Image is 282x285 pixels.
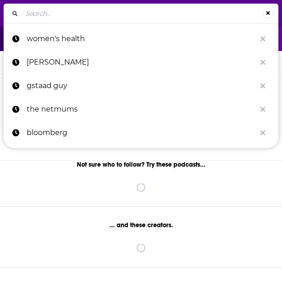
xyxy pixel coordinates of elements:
p: the netmums [27,98,256,121]
a: women's health [4,27,278,51]
p: Dr Louise Newson [27,51,256,74]
div: New releases, episode reviews, guest credits, and personalized recommendations will begin to appe... [3,123,279,150]
a: [PERSON_NAME] [4,51,278,74]
a: bloomberg [4,121,278,145]
input: Search... [22,6,263,21]
a: the netmums [4,98,278,121]
div: by following Podcasts, Creators, Lists, and other Users! [3,89,279,116]
p: bloomberg [27,121,256,145]
p: women's health [27,27,256,51]
p: gstaad guy [27,74,256,98]
a: gstaad guy [4,74,278,98]
div: Search... [4,4,278,23]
